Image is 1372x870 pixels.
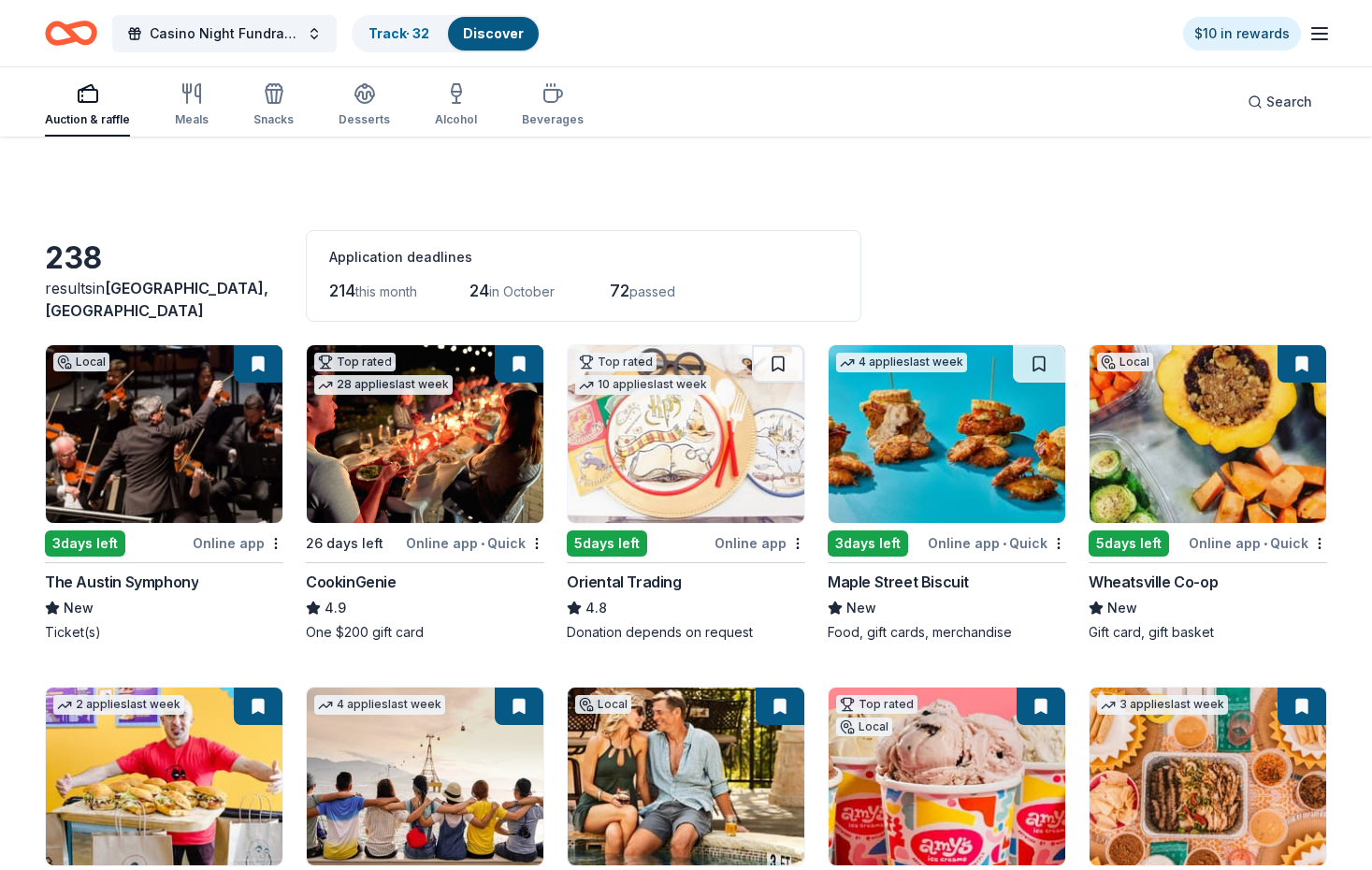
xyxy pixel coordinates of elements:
div: 28 applies last week [314,375,453,395]
div: Local [53,353,109,371]
div: 3 days left [45,530,125,557]
div: 3 days left [828,530,908,557]
button: Desserts [339,75,390,137]
span: this month [355,283,417,299]
span: • [1003,536,1006,551]
span: in October [489,283,555,299]
a: Image for Maple Street Biscuit4 applieslast week3days leftOnline app•QuickMaple Street BiscuitNew... [828,344,1066,642]
div: 4 applies last week [314,695,445,715]
img: Image for Chuy's Tex-Mex [1090,688,1326,865]
div: 10 applies last week [575,375,711,395]
div: Top rated [314,353,396,371]
img: Image for CookinGenie [307,345,543,523]
span: 4.8 [585,597,607,619]
button: Auction & raffle [45,75,130,137]
button: Beverages [522,75,584,137]
div: results [45,277,283,322]
div: One $200 gift card [306,623,544,642]
div: The Austin Symphony [45,571,198,593]
img: Image for La Cantera Resort & Spa [568,688,804,865]
div: Online app Quick [1189,531,1327,555]
div: Desserts [339,112,390,127]
div: Alcohol [435,112,477,127]
div: Online app [715,531,805,555]
span: New [846,597,876,619]
div: 3 applies last week [1097,695,1228,715]
div: Online app Quick [406,531,544,555]
div: Gift card, gift basket [1089,623,1327,642]
div: Wheatsville Co-op [1089,571,1218,593]
span: 214 [329,281,355,300]
div: Beverages [522,112,584,127]
div: Snacks [253,112,294,127]
div: Online app Quick [928,531,1066,555]
img: Image for Amy's Ice Creams [829,688,1065,865]
div: Ticket(s) [45,623,283,642]
span: • [1264,536,1267,551]
button: Track· 32Discover [352,15,541,52]
img: Image for Wheatsville Co-op [1090,345,1326,523]
div: Top rated [575,353,657,371]
span: [GEOGRAPHIC_DATA], [GEOGRAPHIC_DATA] [45,279,268,320]
div: 5 days left [1089,530,1169,557]
a: Image for CookinGenieTop rated28 applieslast week26 days leftOnline app•QuickCookinGenie4.9One $2... [306,344,544,642]
span: passed [629,283,675,299]
div: 26 days left [306,532,383,555]
div: Local [575,695,631,714]
button: Casino Night Fundraiser and Silent Auction [112,15,337,52]
div: CookinGenie [306,571,397,593]
div: Food, gift cards, merchandise [828,623,1066,642]
div: Auction & raffle [45,112,130,127]
button: Alcohol [435,75,477,137]
div: Oriental Trading [567,571,682,593]
div: 5 days left [567,530,647,557]
div: Local [1097,353,1153,371]
a: Home [45,11,97,55]
div: Donation depends on request [567,623,805,642]
span: Casino Night Fundraiser and Silent Auction [150,22,299,45]
span: Search [1266,91,1312,113]
div: Online app [193,531,283,555]
div: Top rated [836,695,917,714]
a: Image for Wheatsville Co-opLocal5days leftOnline app•QuickWheatsville Co-opNewGift card, gift basket [1089,344,1327,642]
div: Maple Street Biscuit [828,571,969,593]
div: Meals [175,112,209,127]
span: 4.9 [325,597,346,619]
div: Application deadlines [329,246,838,268]
span: in [45,279,268,320]
a: $10 in rewards [1183,17,1301,51]
button: Search [1233,83,1327,121]
img: Image for Maple Street Biscuit [829,345,1065,523]
button: Meals [175,75,209,137]
span: New [64,597,94,619]
span: 72 [610,281,629,300]
div: 238 [45,239,283,277]
div: 2 applies last week [53,695,184,715]
span: 24 [469,281,489,300]
a: Image for Oriental TradingTop rated10 applieslast week5days leftOnline appOriental Trading4.8Dona... [567,344,805,642]
span: • [481,536,484,551]
a: Discover [463,25,524,41]
span: New [1107,597,1137,619]
div: Local [836,718,892,736]
img: Image for The Austin Symphony [46,345,282,523]
a: Image for The Austin SymphonyLocal3days leftOnline appThe Austin SymphonyNewTicket(s) [45,344,283,642]
img: Image for Oriental Trading [568,345,804,523]
img: Image for Ike's Sandwiches [46,688,282,865]
a: Track· 32 [368,25,429,41]
img: Image for Let's Roam [307,688,543,865]
div: 4 applies last week [836,353,967,372]
button: Snacks [253,75,294,137]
